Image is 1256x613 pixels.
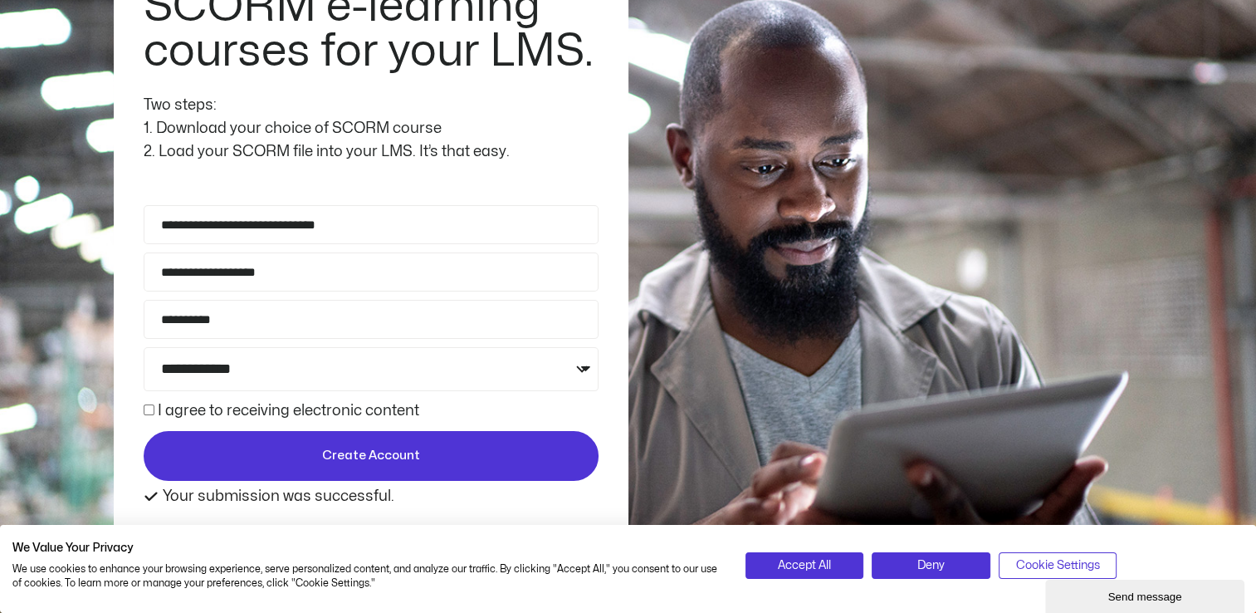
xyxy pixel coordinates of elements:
[1016,557,1100,575] span: Cookie Settings
[917,557,945,575] span: Deny
[999,552,1117,579] button: Adjust cookie preferences
[778,557,831,575] span: Accept All
[745,552,864,579] button: Accept all cookies
[144,117,599,140] div: 1. Download your choice of SCORM course
[1045,576,1248,613] iframe: chat widget
[872,552,990,579] button: Deny all cookies
[144,489,599,504] div: Your submission was successful.
[322,446,420,466] span: Create Account
[144,140,599,164] div: 2. Load your SCORM file into your LMS. It’s that easy.
[144,431,599,481] button: Create Account
[12,562,721,591] p: We use cookies to enhance your browsing experience, serve personalized content, and analyze our t...
[12,541,721,556] h2: We Value Your Privacy
[158,404,419,418] label: I agree to receiving electronic content
[144,94,599,117] div: Two steps:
